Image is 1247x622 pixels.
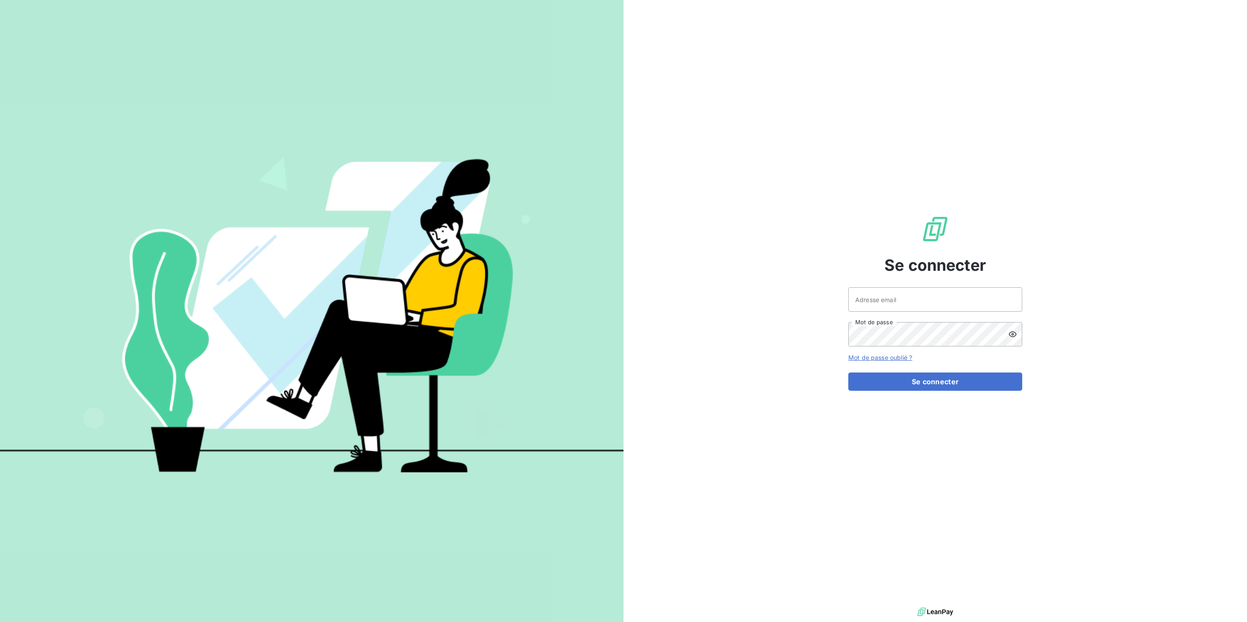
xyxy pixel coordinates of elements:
img: logo [917,605,953,619]
a: Mot de passe oublié ? [848,354,912,361]
img: Logo LeanPay [921,215,949,243]
button: Se connecter [848,373,1022,391]
input: placeholder [848,287,1022,312]
span: Se connecter [884,253,986,277]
